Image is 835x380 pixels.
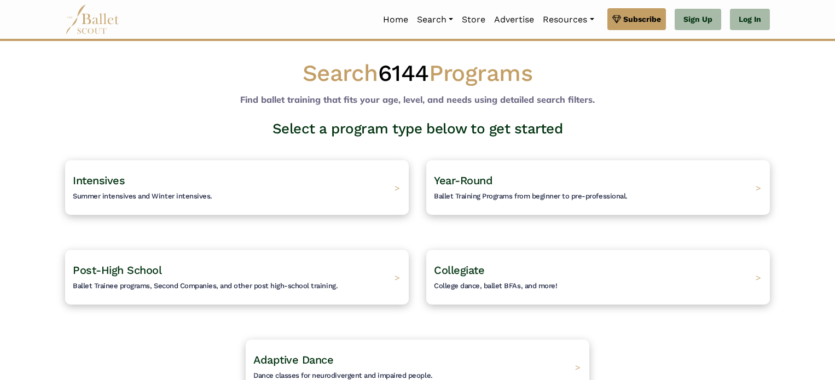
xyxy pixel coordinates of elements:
span: Dance classes for neurodivergent and impaired people. [253,371,433,379]
span: Post-High School [73,264,161,277]
a: Year-RoundBallet Training Programs from beginner to pre-professional. > [426,160,770,215]
span: Ballet Training Programs from beginner to pre-professional. [434,192,628,200]
a: IntensivesSummer intensives and Winter intensives. > [65,160,409,215]
b: Find ballet training that fits your age, level, and needs using detailed search filters. [240,94,595,105]
img: gem.svg [612,13,621,25]
a: Sign Up [675,9,721,31]
a: Store [457,8,490,31]
span: Ballet Trainee programs, Second Companies, and other post high-school training. [73,282,338,290]
h3: Select a program type below to get started [56,120,779,138]
h1: Search Programs [65,59,770,89]
span: > [395,272,400,283]
a: Subscribe [607,8,666,30]
span: > [756,272,761,283]
span: > [575,361,581,372]
span: Subscribe [623,13,661,25]
span: Summer intensives and Winter intensives. [73,192,212,200]
span: 6144 [378,60,429,86]
span: Collegiate [434,264,484,277]
a: Search [413,8,457,31]
a: Advertise [490,8,538,31]
span: Intensives [73,174,125,187]
span: > [395,182,400,193]
span: College dance, ballet BFAs, and more! [434,282,557,290]
a: Resources [538,8,598,31]
span: > [756,182,761,193]
a: Home [379,8,413,31]
a: Log In [730,9,770,31]
span: Adaptive Dance [253,353,333,366]
span: Year-Round [434,174,492,187]
a: CollegiateCollege dance, ballet BFAs, and more! > [426,250,770,305]
a: Post-High SchoolBallet Trainee programs, Second Companies, and other post high-school training. > [65,250,409,305]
